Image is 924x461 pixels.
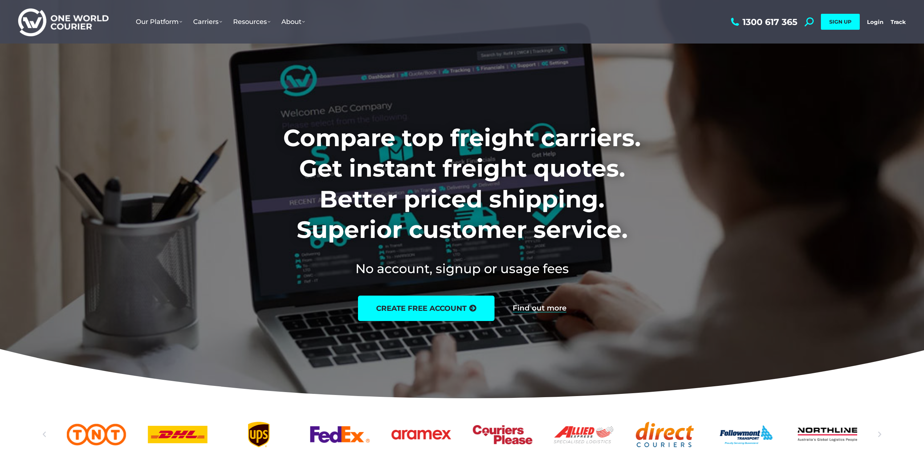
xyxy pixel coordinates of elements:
[391,422,451,447] a: Aramex_logo
[235,260,689,277] h2: No account, signup or usage fees
[716,422,776,447] div: 10 / 25
[281,18,305,26] span: About
[635,422,695,447] div: 9 / 25
[136,18,182,26] span: Our Platform
[391,422,451,447] div: 6 / 25
[229,422,289,447] div: 4 / 25
[67,422,858,447] div: Slides
[310,422,370,447] div: 5 / 25
[228,11,276,33] a: Resources
[67,422,126,447] a: TNT logo Australian freight company
[148,422,207,447] a: DHl logo
[233,18,270,26] span: Resources
[798,422,857,447] div: 11 / 25
[513,304,566,312] a: Find out more
[635,422,695,447] a: Direct Couriers logo
[229,422,289,447] a: UPS logo
[276,11,310,33] a: About
[130,11,188,33] a: Our Platform
[188,11,228,33] a: Carriers
[554,422,614,447] div: 8 / 25
[867,18,883,25] a: Login
[67,422,126,447] div: 2 / 25
[310,422,370,447] a: FedEx logo
[716,422,776,447] a: Followmont transoirt web logo
[193,18,222,26] span: Carriers
[18,7,109,37] img: One World Courier
[821,14,860,30] a: SIGN UP
[358,296,494,321] a: create free account
[554,422,614,447] a: Allied Express logo
[148,422,207,447] div: 3 / 25
[473,422,532,447] div: 7 / 25
[235,123,689,245] h1: Compare top freight carriers. Get instant freight quotes. Better priced shipping. Superior custom...
[729,17,797,26] a: 1300 617 365
[798,422,857,447] a: Northline logo
[473,422,532,447] a: Couriers Please logo
[829,18,851,25] span: SIGN UP
[891,18,906,25] a: Track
